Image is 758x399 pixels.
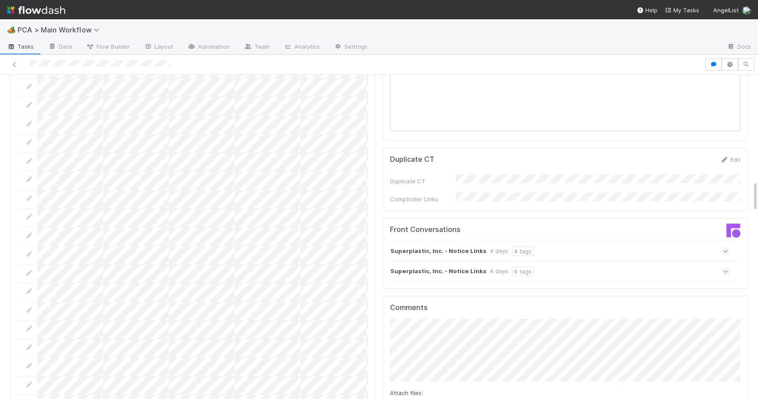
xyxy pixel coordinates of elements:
[512,267,534,276] div: 6 tags
[390,195,456,203] div: Comptroller Links
[7,42,34,51] span: Tasks
[490,246,508,256] div: 4 days
[180,40,237,54] a: Automation
[665,6,699,14] a: My Tasks
[18,25,104,34] span: PCA > Main Workflow
[713,7,739,14] span: AngelList
[720,40,758,54] a: Docs
[390,388,423,397] label: Attach files:
[277,40,327,54] a: Analytics
[665,7,699,14] span: My Tasks
[41,40,79,54] a: Data
[390,246,486,256] strong: Superplastic, Inc. - Notice Links
[390,225,559,234] h5: Front Conversations
[327,40,375,54] a: Settings
[390,155,434,164] h5: Duplicate CT
[390,267,486,276] strong: Superplastic, Inc. - Notice Links
[86,42,130,51] span: Flow Builder
[7,26,16,33] span: 🏕️
[390,303,740,312] h5: Comments
[137,40,180,54] a: Layout
[636,6,658,14] div: Help
[237,40,277,54] a: Team
[7,3,65,18] img: logo-inverted-e16ddd16eac7371096b0.svg
[512,246,534,256] div: 4 tags
[726,224,740,238] img: front-logo-b4b721b83371efbadf0a.svg
[720,156,740,163] a: Edit
[490,267,508,276] div: 4 days
[390,177,456,185] div: Duplicate CT
[742,6,751,15] img: avatar_ba0ef937-97b0-4cb1-a734-c46f876909ef.png
[79,40,137,54] a: Flow Builder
